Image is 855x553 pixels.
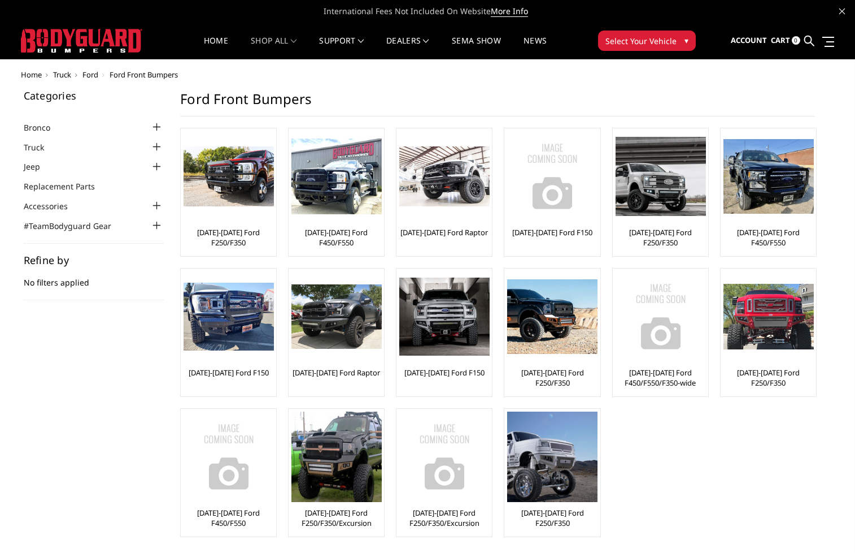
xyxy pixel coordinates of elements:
[399,412,490,502] img: No Image
[24,255,164,265] h5: Refine by
[204,37,228,59] a: Home
[184,227,273,248] a: [DATE]-[DATE] Ford F250/F350
[189,368,269,378] a: [DATE]-[DATE] Ford F150
[399,412,489,502] a: No Image
[21,70,42,80] a: Home
[386,37,429,59] a: Dealers
[24,255,164,300] div: No filters applied
[507,131,597,222] a: No Image
[110,70,178,80] span: Ford Front Bumpers
[616,271,706,362] img: No Image
[507,368,597,388] a: [DATE]-[DATE] Ford F250/F350
[293,368,380,378] a: [DATE]-[DATE] Ford Raptor
[771,25,800,56] a: Cart 0
[24,200,82,212] a: Accessories
[771,35,790,45] span: Cart
[21,29,142,53] img: BODYGUARD BUMPERS
[507,508,597,528] a: [DATE]-[DATE] Ford F250/F350
[399,508,489,528] a: [DATE]-[DATE] Ford F250/F350/Excursion
[731,35,767,45] span: Account
[184,412,273,502] a: No Image
[82,70,98,80] a: Ford
[731,25,767,56] a: Account
[684,34,688,46] span: ▾
[400,227,488,237] a: [DATE]-[DATE] Ford Raptor
[319,37,364,59] a: Support
[524,37,547,59] a: News
[184,412,274,502] img: No Image
[404,368,485,378] a: [DATE]-[DATE] Ford F150
[491,6,528,17] a: More Info
[616,227,705,248] a: [DATE]-[DATE] Ford F250/F350
[24,161,54,172] a: Jeep
[180,90,815,116] h1: Ford Front Bumpers
[24,141,58,153] a: Truck
[184,508,273,528] a: [DATE]-[DATE] Ford F450/F550
[24,220,125,232] a: #TeamBodyguard Gear
[24,180,109,192] a: Replacement Parts
[507,131,597,222] img: No Image
[251,37,296,59] a: shop all
[792,36,800,45] span: 0
[53,70,71,80] a: Truck
[723,368,813,388] a: [DATE]-[DATE] Ford F250/F350
[452,37,501,59] a: SEMA Show
[24,122,64,133] a: Bronco
[723,227,813,248] a: [DATE]-[DATE] Ford F450/F550
[598,31,696,51] button: Select Your Vehicle
[291,508,381,528] a: [DATE]-[DATE] Ford F250/F350/Excursion
[605,35,677,47] span: Select Your Vehicle
[24,90,164,101] h5: Categories
[616,368,705,388] a: [DATE]-[DATE] Ford F450/F550/F350-wide
[291,227,381,248] a: [DATE]-[DATE] Ford F450/F550
[512,227,592,237] a: [DATE]-[DATE] Ford F150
